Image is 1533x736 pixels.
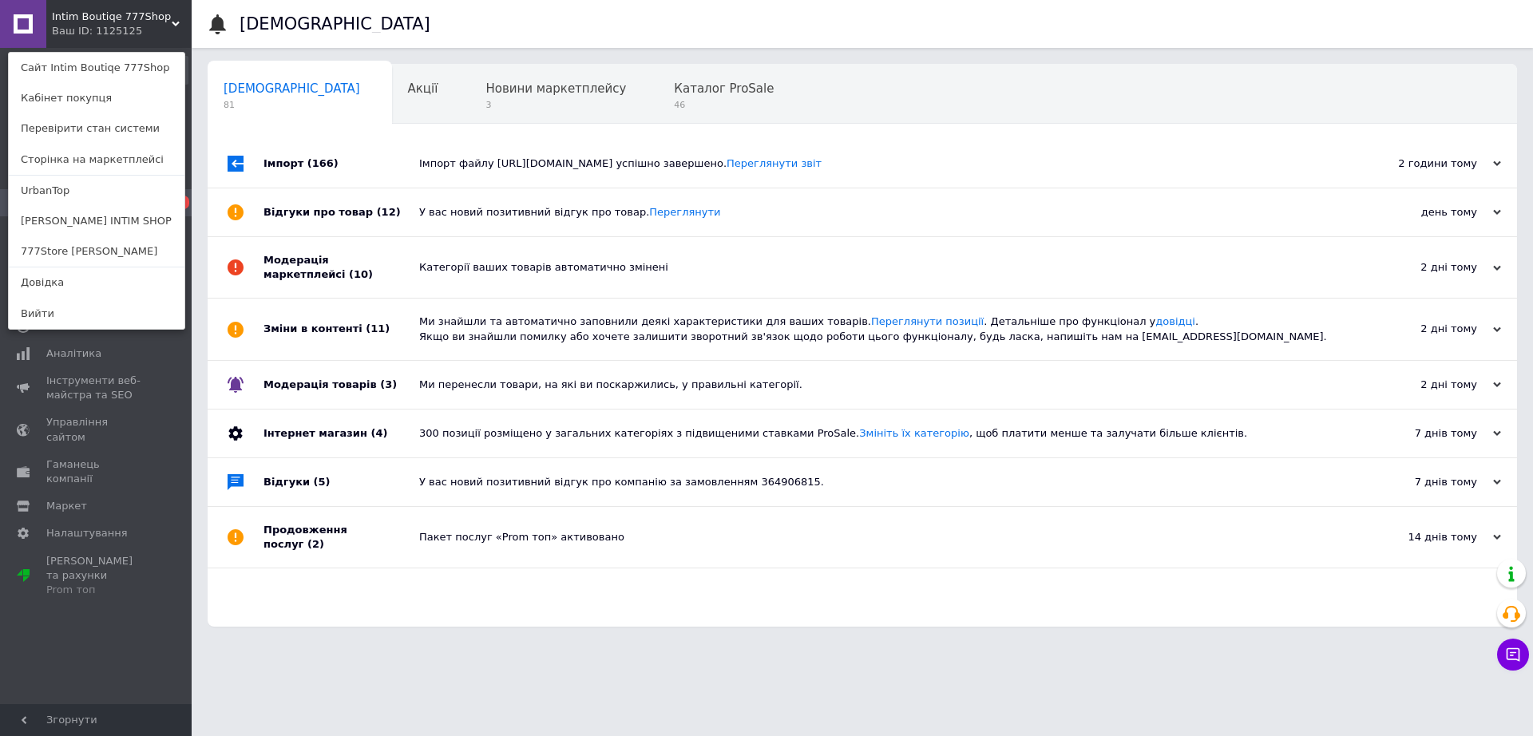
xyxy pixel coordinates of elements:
a: Вийти [9,299,184,329]
span: Налаштування [46,526,128,540]
div: Категорії ваших товарів автоматично змінені [419,260,1341,275]
a: Переглянути позиції [871,315,984,327]
span: 46 [674,99,774,111]
span: (3) [380,378,397,390]
span: Аналітика [46,346,101,361]
div: Модерація товарів [263,361,419,409]
a: Змініть їх категорію [859,427,969,439]
div: Ваш ID: 1125125 [52,24,119,38]
div: Ми перенесли товари, на які ви поскаржились, у правильні категорії. [419,378,1341,392]
span: 3 [485,99,626,111]
div: 2 дні тому [1341,260,1501,275]
div: Імпорт [263,140,419,188]
div: У вас новий позитивний відгук про товар. [419,205,1341,220]
span: Intim Boutiqe 777Shop [52,10,172,24]
a: UrbanTop [9,176,184,206]
a: [PERSON_NAME] INTIM SHOP [9,206,184,236]
span: Каталог ProSale [674,81,774,96]
a: Довідка [9,267,184,298]
span: [PERSON_NAME] та рахунки [46,554,148,598]
div: 7 днів тому [1341,426,1501,441]
a: Сторінка на маркетплейсі [9,144,184,175]
a: Перевірити стан системи [9,113,184,144]
span: 81 [224,99,360,111]
span: Акції [408,81,438,96]
div: Відгуки про товар [263,188,419,236]
span: Маркет [46,499,87,513]
div: 7 днів тому [1341,475,1501,489]
a: Переглянути звіт [727,157,822,169]
div: Інтернет магазин [263,410,419,457]
a: Кабінет покупця [9,83,184,113]
span: Гаманець компанії [46,457,148,486]
div: день тому [1341,205,1501,220]
a: довідці [1155,315,1195,327]
div: Модерація маркетплейсі [263,237,419,298]
div: 300 позиції розміщено у загальних категоріях з підвищеними ставками ProSale. , щоб платити менше ... [419,426,1341,441]
a: Сайт Intim Boutiqe 777Shop [9,53,184,83]
span: Інструменти веб-майстра та SEO [46,374,148,402]
span: (5) [314,476,331,488]
span: (166) [307,157,339,169]
button: Чат з покупцем [1497,639,1529,671]
a: 777Store [PERSON_NAME] [9,236,184,267]
div: Зміни в контенті [263,299,419,359]
div: Продовження послуг [263,507,419,568]
span: (12) [377,206,401,218]
h1: [DEMOGRAPHIC_DATA] [240,14,430,34]
div: 2 дні тому [1341,378,1501,392]
span: Новини маркетплейсу [485,81,626,96]
div: 2 години тому [1341,156,1501,171]
div: Пакет послуг «Prom топ» активовано [419,530,1341,544]
div: Відгуки [263,458,419,506]
span: (10) [349,268,373,280]
div: Prom топ [46,583,148,597]
div: 14 днів тому [1341,530,1501,544]
span: [DEMOGRAPHIC_DATA] [224,81,360,96]
span: (11) [366,322,390,334]
div: 2 дні тому [1341,322,1501,336]
span: Управління сайтом [46,415,148,444]
span: (2) [307,538,324,550]
a: Переглянути [649,206,720,218]
span: (4) [370,427,387,439]
div: Імпорт файлу [URL][DOMAIN_NAME] успішно завершено. [419,156,1341,171]
div: У вас новий позитивний відгук про компанію за замовленням 364906815. [419,475,1341,489]
div: Ми знайшли та автоматично заповнили деякі характеристики для ваших товарів. . Детальніше про функ... [419,315,1341,343]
